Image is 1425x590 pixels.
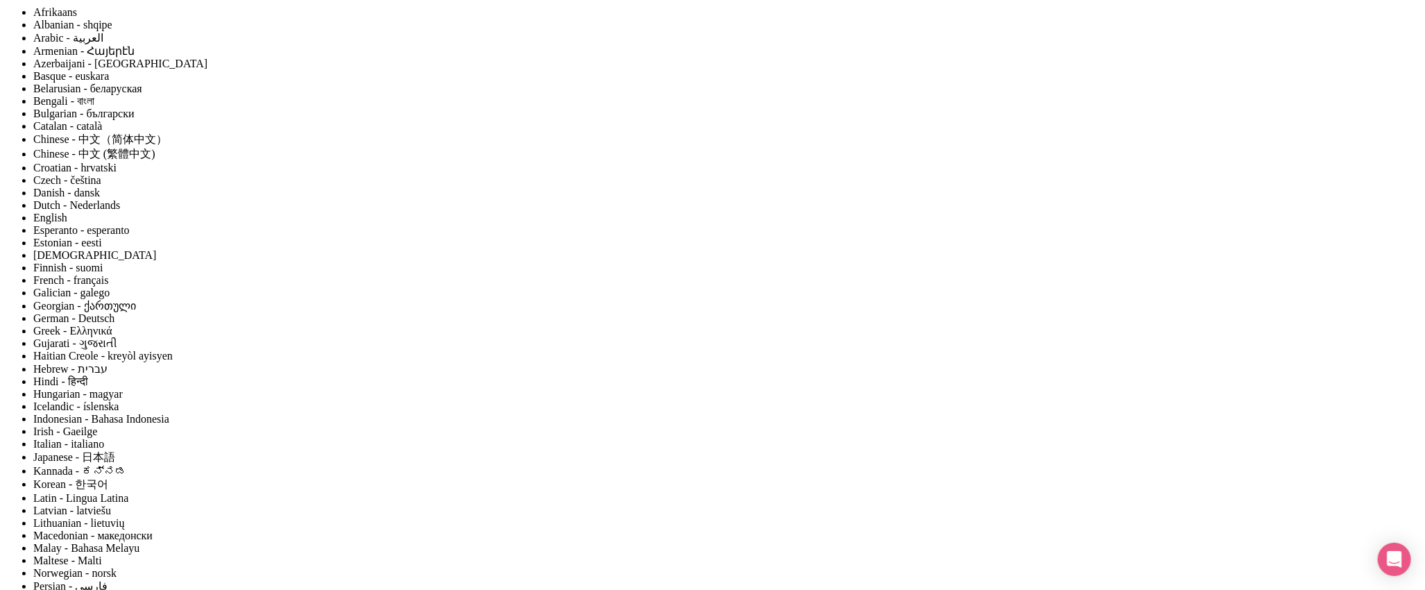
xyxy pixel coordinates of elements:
[33,312,114,324] a: German - Deutsch
[33,530,153,541] a: Macedonian - македонски
[1378,543,1411,576] div: Open Intercom Messenger
[33,83,142,94] a: Belarusian - беларуская
[33,517,125,529] a: Lithuanian - lietuvių
[33,388,123,400] a: Hungarian - magyar
[33,505,111,516] a: Latvian - latviešu
[33,58,207,69] a: Azerbaijani - [GEOGRAPHIC_DATA]
[33,237,102,248] a: Estonian - eesti
[33,32,103,44] a: Arabic - ‎‫العربية‬‎
[33,567,117,579] a: Norwegian - norsk
[33,542,139,554] a: Malay - Bahasa Melayu
[33,19,112,31] a: Albanian - shqipe
[33,350,173,362] a: Haitian Creole - kreyòl ayisyen
[33,199,120,211] a: Dutch - Nederlands
[33,413,169,425] a: Indonesian - Bahasa Indonesia
[33,120,103,132] a: Catalan - català
[33,337,117,349] a: Gujarati - ગુજરાતી
[33,274,108,286] a: French - français
[33,108,135,119] a: Bulgarian - български
[33,363,108,375] a: Hebrew - ‎‫עברית‬‎
[33,376,88,387] a: Hindi - हिन्दी
[33,478,108,490] a: Korean - 한국어
[33,451,115,463] a: Japanese - 日本語
[33,325,112,337] a: Greek - Ελληνικά
[33,95,94,107] a: Bengali - বাংলা
[33,287,110,298] a: Galician - galego
[33,162,117,174] a: Croatian - hrvatski
[33,300,136,312] a: Georgian - ქართული
[33,262,103,273] a: Finnish - suomi
[33,70,109,82] a: Basque - euskara
[33,249,156,261] a: [DEMOGRAPHIC_DATA]
[33,425,97,437] a: Irish - Gaeilge
[33,492,128,504] a: Latin - Lingua Latina
[33,6,77,18] a: Afrikaans
[33,555,102,566] a: Maltese - Malti
[33,148,155,160] a: Chinese - 中文 (繁體中文)
[33,224,130,236] a: Esperanto - esperanto
[33,465,126,477] a: Kannada - ಕನ್ನಡ
[33,438,104,450] a: Italian - italiano
[33,174,101,186] a: Czech - čeština
[33,212,67,224] a: English
[33,45,135,57] a: Armenian - Հայերէն
[33,133,167,145] a: Chinese - 中文（简体中文）
[33,401,119,412] a: Icelandic - íslenska
[33,187,100,199] a: Danish - dansk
